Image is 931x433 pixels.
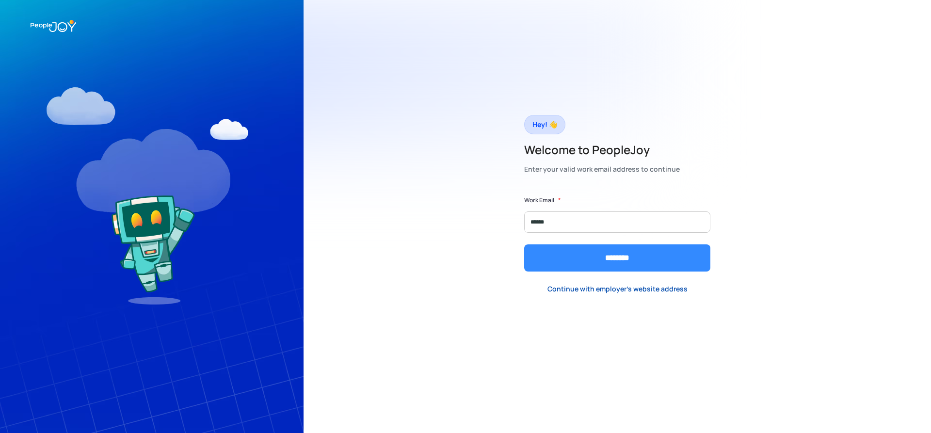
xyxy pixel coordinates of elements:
[547,284,688,294] div: Continue with employer's website address
[524,162,680,176] div: Enter your valid work email address to continue
[540,279,695,299] a: Continue with employer's website address
[532,118,557,131] div: Hey! 👋
[524,195,710,272] form: Form
[524,195,554,205] label: Work Email
[524,142,680,158] h2: Welcome to PeopleJoy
